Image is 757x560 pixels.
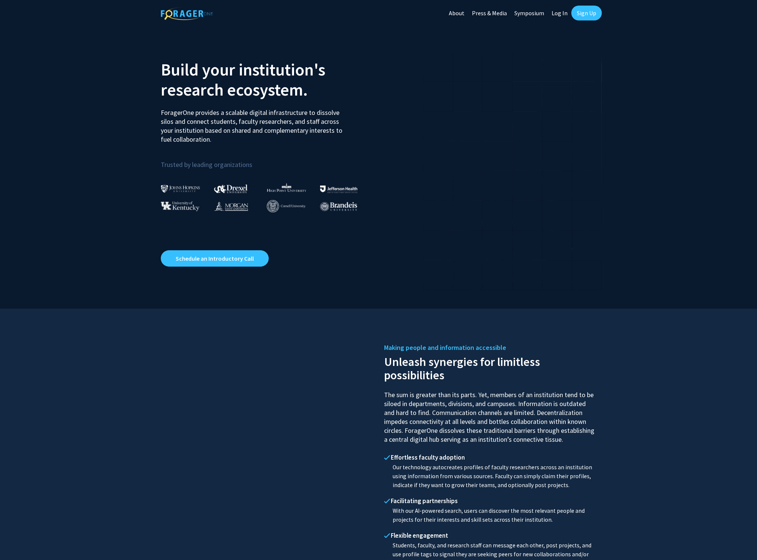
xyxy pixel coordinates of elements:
p: Trusted by leading organizations [161,150,373,170]
img: ForagerOne Logo [161,7,213,20]
img: Morgan State University [214,201,248,211]
h4: Flexible engagement [384,532,596,539]
p: ForagerOne provides a scalable digital infrastructure to dissolve silos and connect students, fac... [161,103,348,144]
h4: Effortless faculty adoption [384,454,596,461]
h2: Build your institution's research ecosystem. [161,59,373,100]
p: The sum is greater than its parts. Yet, members of an institution tend to be siloed in department... [384,384,596,444]
h5: Making people and information accessible [384,342,596,353]
img: Thomas Jefferson University [320,186,357,193]
img: University of Kentucky [161,201,199,211]
h2: Unleash synergies for limitless possibilities [384,353,596,382]
img: High Point University [267,183,306,192]
img: Drexel University [214,184,247,193]
p: With our AI-powered search, users can discover the most relevant people and projects for their in... [384,506,596,524]
a: Opens in a new tab [161,250,269,267]
h4: Facilitating partnerships [384,497,596,505]
img: Cornell University [267,200,306,212]
p: Our technology autocreates profiles of faculty researchers across an institution using informatio... [384,463,596,490]
img: Johns Hopkins University [161,185,200,193]
a: Sign Up [571,6,602,20]
img: Brandeis University [320,202,357,211]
